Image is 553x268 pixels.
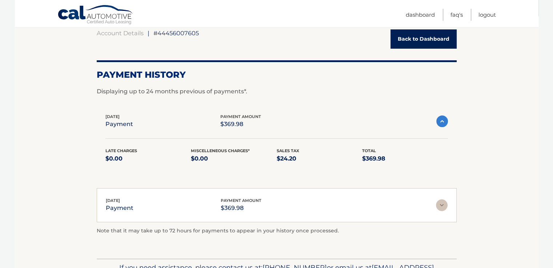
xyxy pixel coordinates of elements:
span: payment amount [221,198,261,203]
p: $0.00 [191,154,277,164]
a: Logout [478,9,496,21]
img: accordion-rest.svg [436,199,448,211]
a: Cal Automotive [57,5,134,26]
span: [DATE] [106,198,120,203]
span: | [148,29,149,37]
p: $24.20 [277,154,362,164]
p: $369.98 [221,203,261,213]
span: [DATE] [105,114,120,119]
p: payment [105,119,133,129]
span: Total [362,148,376,153]
a: Dashboard [406,9,435,21]
a: FAQ's [450,9,463,21]
p: payment [106,203,133,213]
p: Displaying up to 24 months previous of payments*. [97,87,457,96]
p: $0.00 [105,154,191,164]
h2: Payment History [97,69,457,80]
p: $369.98 [362,154,448,164]
a: Back to Dashboard [390,29,457,49]
span: Miscelleneous Charges* [191,148,250,153]
span: #44456007605 [153,29,199,37]
a: Account Details [97,29,144,37]
span: Sales Tax [277,148,299,153]
img: accordion-active.svg [436,115,448,127]
p: Note that it may take up to 72 hours for payments to appear in your history once processed. [97,227,457,235]
p: $369.98 [220,119,261,129]
span: Late Charges [105,148,137,153]
span: payment amount [220,114,261,119]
